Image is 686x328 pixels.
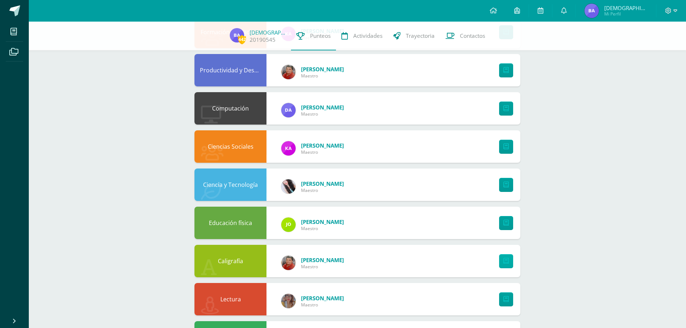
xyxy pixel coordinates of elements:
span: [DEMOGRAPHIC_DATA] [604,4,647,12]
div: Computación [194,92,266,125]
img: bee4affa6473aeaf057711ec23146b4f.png [281,141,296,156]
span: 442 [238,35,246,44]
a: [PERSON_NAME] [301,256,344,264]
a: [DEMOGRAPHIC_DATA][PERSON_NAME] [250,29,286,36]
img: f1527c9912b4c9646cb76e5c7f171c0e.png [584,4,599,18]
div: Ciencias Sociales [194,130,266,163]
span: Actividades [353,32,382,40]
img: f1527c9912b4c9646cb76e5c7f171c0e.png [230,28,244,42]
img: 82cb8650c3364a68df28ab37f084364e.png [281,217,296,232]
div: Educación física [194,207,266,239]
div: Ciencia y Tecnología [194,169,266,201]
a: [PERSON_NAME] [301,142,344,149]
a: [PERSON_NAME] [301,295,344,302]
img: de00e5df6452eeb3b104b8712ab95a0d.png [281,179,296,194]
a: Trayectoria [388,22,440,50]
span: Mi Perfil [604,11,647,17]
span: Maestro [301,264,344,270]
a: Actividades [336,22,388,50]
span: Maestro [301,302,344,308]
a: Contactos [440,22,490,50]
div: Productividad y Desarrollo [194,54,266,86]
span: Punteos [310,32,331,40]
span: Contactos [460,32,485,40]
span: Maestro [301,73,344,79]
span: Maestro [301,111,344,117]
img: 05ddfdc08264272979358467217619c8.png [281,65,296,79]
div: Caligrafía [194,245,266,277]
a: [PERSON_NAME] [301,104,344,111]
span: Maestro [301,187,344,193]
span: Maestro [301,225,344,232]
span: Maestro [301,149,344,155]
a: 20190545 [250,36,275,44]
img: 8c9fd014ef897abae62039ac0efaceda.png [281,103,296,117]
a: [PERSON_NAME] [301,218,344,225]
a: Punteos [291,22,336,50]
a: [PERSON_NAME] [301,66,344,73]
span: Trayectoria [406,32,435,40]
div: Lectura [194,283,266,315]
a: [PERSON_NAME] [301,180,344,187]
img: 05ddfdc08264272979358467217619c8.png [281,256,296,270]
img: 64b5fc48e16d1de6188898e691c97fb8.png [281,294,296,308]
